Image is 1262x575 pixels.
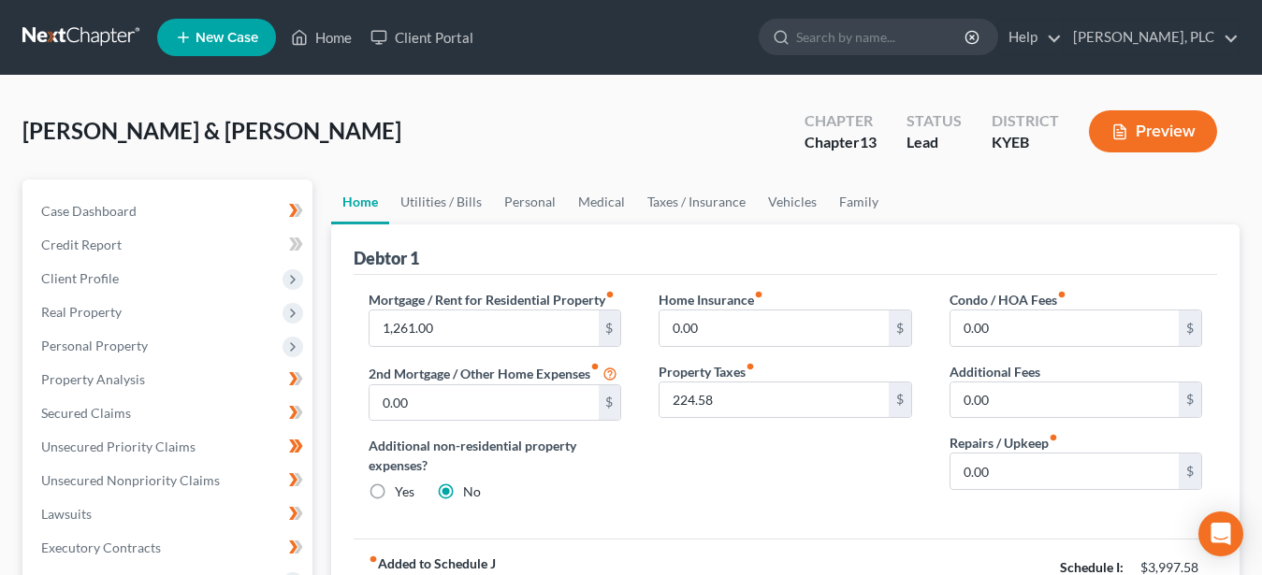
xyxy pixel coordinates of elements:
label: Home Insurance [659,290,763,309]
a: Medical [567,180,636,224]
label: Additional Fees [950,362,1040,381]
a: [PERSON_NAME], PLC [1064,21,1239,54]
i: fiber_manual_record [1049,433,1058,442]
div: District [992,110,1059,132]
div: $ [889,382,911,418]
div: KYEB [992,132,1059,153]
label: 2nd Mortgage / Other Home Expenses [369,362,617,384]
span: Executory Contracts [41,539,161,555]
div: Chapter [805,110,877,132]
i: fiber_manual_record [1057,290,1066,299]
a: Property Analysis [26,363,312,396]
span: [PERSON_NAME] & [PERSON_NAME] [22,117,401,144]
div: $ [599,385,621,421]
label: Additional non-residential property expenses? [369,436,621,475]
div: Lead [907,132,962,153]
label: Yes [395,482,414,501]
a: Help [999,21,1062,54]
a: Unsecured Priority Claims [26,430,312,464]
label: Repairs / Upkeep [950,433,1058,453]
input: -- [370,310,598,346]
a: Home [331,180,389,224]
div: $ [1179,310,1201,346]
span: New Case [196,31,258,45]
button: Preview [1089,110,1217,152]
i: fiber_manual_record [754,290,763,299]
div: Open Intercom Messenger [1198,511,1243,556]
input: -- [660,310,888,346]
a: Unsecured Nonpriority Claims [26,464,312,497]
input: -- [950,453,1179,489]
div: Chapter [805,132,877,153]
span: Secured Claims [41,405,131,421]
a: Taxes / Insurance [636,180,757,224]
label: Mortgage / Rent for Residential Property [369,290,615,309]
i: fiber_manual_record [590,362,600,371]
div: $ [599,310,621,346]
span: Client Profile [41,270,119,286]
span: Unsecured Nonpriority Claims [41,472,220,488]
span: Personal Property [41,338,148,353]
div: $ [1179,453,1201,489]
i: fiber_manual_record [746,362,755,371]
a: Vehicles [757,180,828,224]
input: -- [660,382,888,418]
span: Case Dashboard [41,203,137,219]
label: No [463,482,481,501]
a: Utilities / Bills [389,180,493,224]
label: Condo / HOA Fees [950,290,1066,309]
input: -- [950,310,1179,346]
span: Lawsuits [41,506,92,522]
a: Client Portal [361,21,483,54]
a: Home [282,21,361,54]
div: Status [907,110,962,132]
span: Unsecured Priority Claims [41,438,196,454]
strong: Schedule I: [1060,559,1124,575]
a: Lawsuits [26,497,312,531]
a: Family [828,180,890,224]
span: Real Property [41,304,122,320]
div: Debtor 1 [354,247,419,269]
i: fiber_manual_record [369,554,378,564]
i: fiber_manual_record [605,290,615,299]
a: Credit Report [26,228,312,262]
a: Case Dashboard [26,194,312,228]
span: Property Analysis [41,371,145,387]
div: $ [889,310,911,346]
input: -- [370,385,598,421]
input: -- [950,382,1179,418]
a: Secured Claims [26,396,312,430]
span: 13 [860,133,877,151]
span: Credit Report [41,237,122,252]
label: Property Taxes [659,362,755,381]
a: Executory Contracts [26,531,312,565]
input: Search by name... [796,20,967,54]
div: $ [1179,382,1201,418]
a: Personal [493,180,567,224]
